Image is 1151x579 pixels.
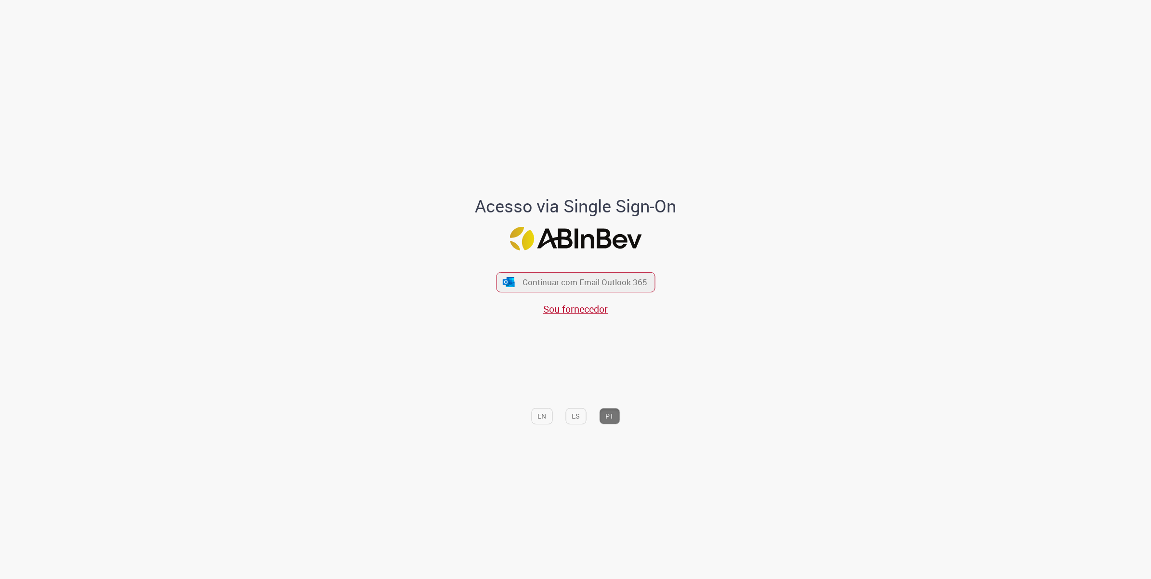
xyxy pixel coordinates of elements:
a: Sou fornecedor [543,303,608,316]
img: ícone Azure/Microsoft 360 [502,277,516,287]
button: ES [565,408,586,424]
h1: Acesso via Single Sign-On [442,197,709,216]
button: EN [531,408,552,424]
button: PT [599,408,620,424]
button: ícone Azure/Microsoft 360 Continuar com Email Outlook 365 [496,272,655,292]
img: Logo ABInBev [510,227,641,250]
span: Continuar com Email Outlook 365 [523,277,647,288]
